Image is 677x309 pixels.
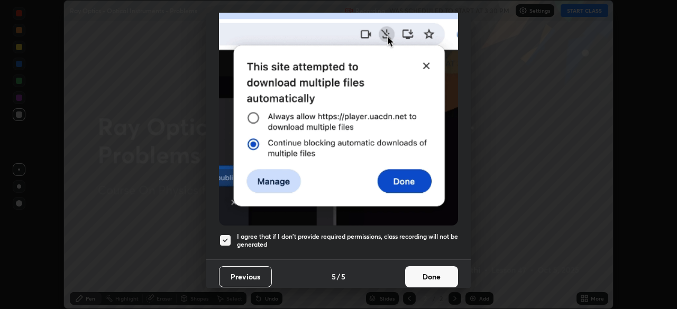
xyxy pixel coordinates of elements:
button: Previous [219,266,272,287]
h4: 5 [341,271,345,282]
h4: 5 [332,271,336,282]
h5: I agree that if I don't provide required permissions, class recording will not be generated [237,232,458,249]
h4: / [337,271,340,282]
button: Done [405,266,458,287]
